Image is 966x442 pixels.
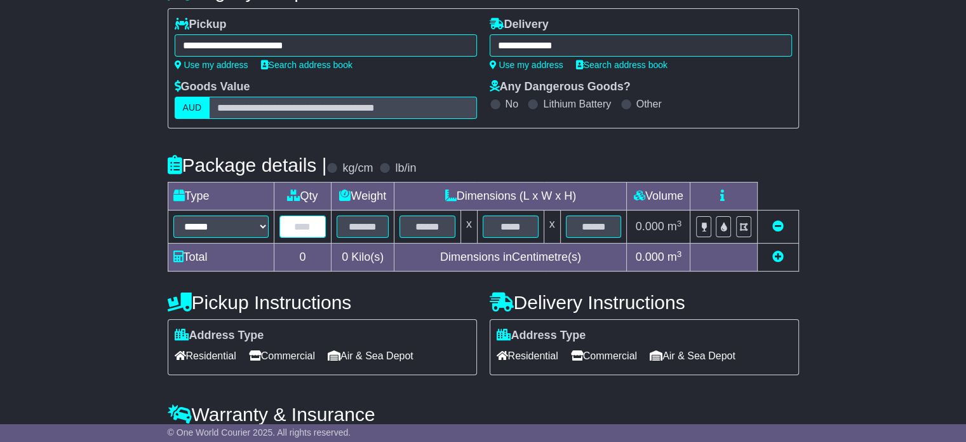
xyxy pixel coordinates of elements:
label: No [506,98,518,110]
h4: Warranty & Insurance [168,404,799,425]
label: Address Type [175,329,264,343]
a: Search address book [576,60,667,70]
td: Volume [627,183,690,211]
span: m [667,220,682,233]
sup: 3 [677,219,682,228]
span: Air & Sea Depot [328,346,413,366]
span: © One World Courier 2025. All rights reserved. [168,427,351,438]
span: Air & Sea Depot [650,346,735,366]
td: Qty [274,183,332,211]
span: Commercial [571,346,637,366]
td: Kilo(s) [332,244,394,272]
label: Lithium Battery [543,98,611,110]
sup: 3 [677,249,682,259]
label: lb/in [395,162,416,176]
td: Dimensions in Centimetre(s) [394,244,627,272]
h4: Package details | [168,155,327,176]
a: Add new item [772,251,784,263]
span: Commercial [249,346,315,366]
a: Use my address [490,60,563,70]
td: Type [168,183,274,211]
span: 0.000 [636,220,664,233]
span: Residential [497,346,558,366]
label: kg/cm [342,162,373,176]
h4: Pickup Instructions [168,292,477,313]
label: Other [636,98,662,110]
td: Weight [332,183,394,211]
label: Delivery [490,18,549,32]
label: AUD [175,97,210,119]
label: Address Type [497,329,586,343]
label: Pickup [175,18,227,32]
span: Residential [175,346,236,366]
td: Dimensions (L x W x H) [394,183,627,211]
span: 0 [342,251,348,263]
td: x [544,211,560,244]
label: Goods Value [175,80,250,94]
a: Search address book [261,60,352,70]
td: 0 [274,244,332,272]
span: m [667,251,682,263]
span: 0.000 [636,251,664,263]
h4: Delivery Instructions [490,292,799,313]
label: Any Dangerous Goods? [490,80,631,94]
a: Use my address [175,60,248,70]
td: x [460,211,477,244]
td: Total [168,244,274,272]
a: Remove this item [772,220,784,233]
